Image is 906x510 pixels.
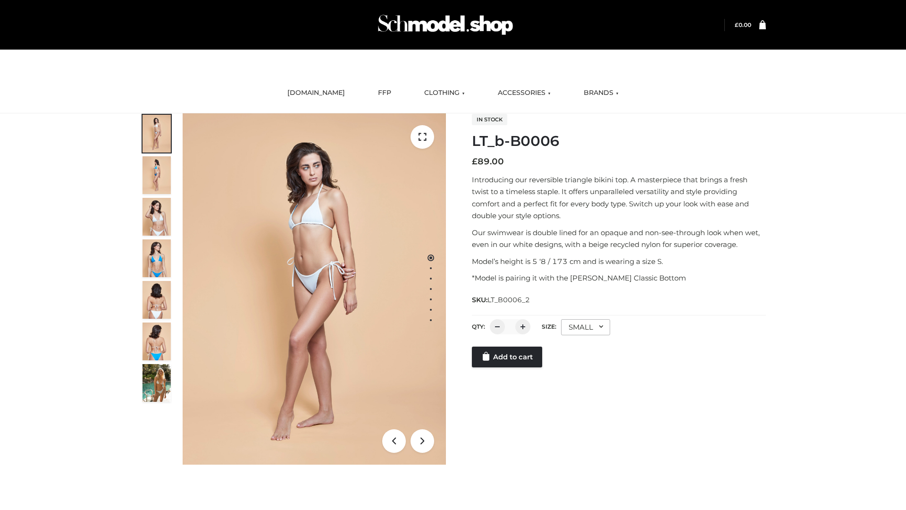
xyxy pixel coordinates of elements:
[472,323,485,330] label: QTY:
[735,21,751,28] a: £0.00
[472,156,478,167] span: £
[472,156,504,167] bdi: 89.00
[143,115,171,153] img: ArielClassicBikiniTop_CloudNine_AzureSky_OW114ECO_1-scaled.jpg
[143,281,171,319] img: ArielClassicBikiniTop_CloudNine_AzureSky_OW114ECO_7-scaled.jpg
[542,323,556,330] label: Size:
[417,83,472,103] a: CLOTHING
[143,198,171,236] img: ArielClassicBikiniTop_CloudNine_AzureSky_OW114ECO_3-scaled.jpg
[472,255,766,268] p: Model’s height is 5 ‘8 / 173 cm and is wearing a size S.
[487,296,530,304] span: LT_B0006_2
[143,239,171,277] img: ArielClassicBikiniTop_CloudNine_AzureSky_OW114ECO_4-scaled.jpg
[735,21,738,28] span: £
[491,83,558,103] a: ACCESSORIES
[375,6,516,43] img: Schmodel Admin 964
[280,83,352,103] a: [DOMAIN_NAME]
[561,319,610,335] div: SMALL
[143,323,171,360] img: ArielClassicBikiniTop_CloudNine_AzureSky_OW114ECO_8-scaled.jpg
[472,227,766,251] p: Our swimwear is double lined for an opaque and non-see-through look when wet, even in our white d...
[183,113,446,465] img: LT_b-B0006
[472,294,531,306] span: SKU:
[371,83,398,103] a: FFP
[472,347,542,367] a: Add to cart
[472,114,507,125] span: In stock
[143,364,171,402] img: Arieltop_CloudNine_AzureSky2.jpg
[143,156,171,194] img: ArielClassicBikiniTop_CloudNine_AzureSky_OW114ECO_2-scaled.jpg
[472,272,766,284] p: *Model is pairing it with the [PERSON_NAME] Classic Bottom
[472,133,766,150] h1: LT_b-B0006
[735,21,751,28] bdi: 0.00
[472,174,766,222] p: Introducing our reversible triangle bikini top. A masterpiece that brings a fresh twist to a time...
[577,83,626,103] a: BRANDS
